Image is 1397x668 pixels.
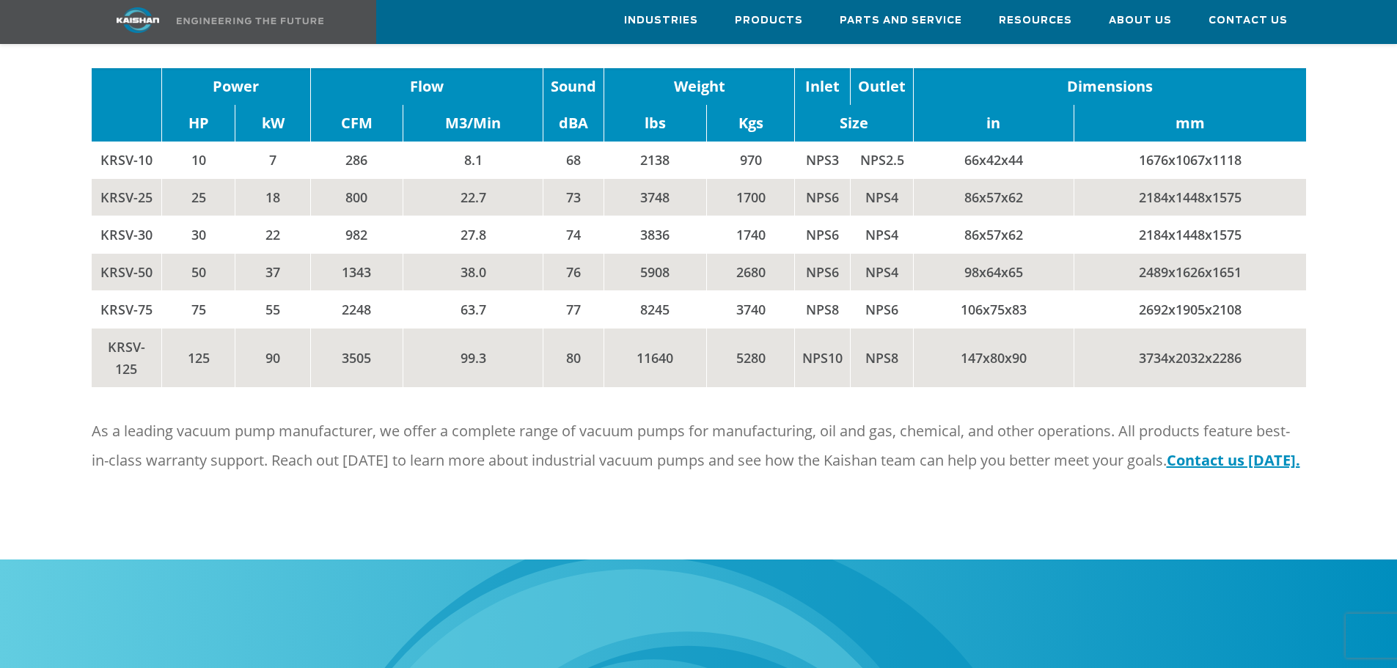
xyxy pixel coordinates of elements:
[604,328,707,387] td: 11640
[543,142,604,179] td: 68
[851,68,914,105] td: Outlet
[543,68,604,105] td: Sound
[604,68,795,105] td: Weight
[914,68,1306,105] td: Dimensions
[604,253,707,290] td: 5908
[706,216,794,253] td: 1740
[162,142,235,179] td: 10
[83,7,193,33] img: kaishan logo
[706,290,794,328] td: 3740
[1074,253,1305,290] td: 2489x1626x1651
[851,142,914,179] td: NPS2.5
[235,105,310,142] td: kW
[543,105,604,142] td: dBA
[914,105,1074,142] td: in
[1109,12,1172,29] span: About Us
[706,178,794,216] td: 1700
[162,105,235,142] td: HP
[235,253,310,290] td: 37
[795,68,851,105] td: Inlet
[403,142,543,179] td: 8.1
[162,68,311,105] td: Power
[840,1,962,40] a: Parts and Service
[403,178,543,216] td: 22.7
[706,253,794,290] td: 2680
[914,290,1074,328] td: 106x75x83
[1074,142,1305,179] td: 1676x1067x1118
[795,328,851,387] td: NPS10
[92,178,162,216] td: KRSV-25
[735,12,803,29] span: Products
[235,290,310,328] td: 55
[914,178,1074,216] td: 86x57x62
[177,18,323,24] img: Engineering the future
[706,105,794,142] td: Kgs
[795,142,851,179] td: NPS3
[795,290,851,328] td: NPS8
[403,216,543,253] td: 27.8
[92,416,1306,475] p: As a leading vacuum pump manufacturer, we offer a complete range of vacuum pumps for manufacturin...
[543,178,604,216] td: 73
[1074,105,1305,142] td: mm
[310,68,543,105] td: Flow
[795,253,851,290] td: NPS6
[235,142,310,179] td: 7
[914,142,1074,179] td: 66x42x44
[403,105,543,142] td: M3/Min
[851,216,914,253] td: NPS4
[92,290,162,328] td: KRSV-75
[914,328,1074,387] td: 147x80x90
[235,328,310,387] td: 90
[604,290,707,328] td: 8245
[310,178,403,216] td: 800
[624,1,698,40] a: Industries
[999,1,1072,40] a: Resources
[310,290,403,328] td: 2248
[795,216,851,253] td: NPS6
[403,253,543,290] td: 38.0
[851,328,914,387] td: NPS8
[1074,216,1305,253] td: 2184x1448x1575
[543,290,604,328] td: 77
[706,142,794,179] td: 970
[310,253,403,290] td: 1343
[604,178,707,216] td: 3748
[1074,328,1305,387] td: 3734x2032x2286
[310,216,403,253] td: 982
[92,142,162,179] td: KRSV-10
[235,178,310,216] td: 18
[162,178,235,216] td: 25
[851,253,914,290] td: NPS4
[604,216,707,253] td: 3836
[403,290,543,328] td: 63.7
[543,328,604,387] td: 80
[235,216,310,253] td: 22
[1109,1,1172,40] a: About Us
[92,216,162,253] td: KRSV-30
[1209,12,1288,29] span: Contact Us
[795,178,851,216] td: NPS6
[162,290,235,328] td: 75
[624,12,698,29] span: Industries
[310,142,403,179] td: 286
[840,12,962,29] span: Parts and Service
[1209,1,1288,40] a: Contact Us
[851,290,914,328] td: NPS6
[999,12,1072,29] span: Resources
[310,328,403,387] td: 3505
[162,328,235,387] td: 125
[310,105,403,142] td: CFM
[851,178,914,216] td: NPS4
[1167,450,1300,470] a: Contact us [DATE].
[162,253,235,290] td: 50
[92,328,162,387] td: KRSV-125
[795,105,914,142] td: Size
[162,216,235,253] td: 30
[914,216,1074,253] td: 86x57x62
[92,253,162,290] td: KRSV-50
[543,253,604,290] td: 76
[1074,178,1305,216] td: 2184x1448x1575
[403,328,543,387] td: 99.3
[735,1,803,40] a: Products
[914,253,1074,290] td: 98x64x65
